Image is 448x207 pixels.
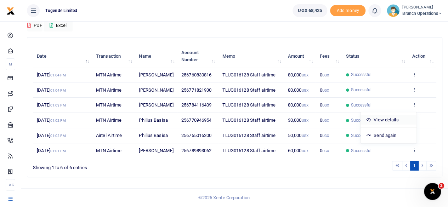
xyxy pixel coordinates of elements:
span: MTN Airtime [96,102,121,108]
span: [DATE] [37,133,66,138]
span: [PERSON_NAME] [139,87,173,93]
small: UGX [322,103,329,107]
a: Add money [330,7,365,13]
th: Name: activate to sort column ascending [135,45,177,67]
span: 80,000 [288,72,308,77]
span: 256789893062 [181,148,211,153]
a: View details [361,115,416,125]
li: Toup your wallet [330,5,365,17]
small: 01:03 PM [50,103,66,107]
span: Successful [351,148,372,154]
iframe: Intercom live chat [424,183,441,200]
a: UGX 68,425 [293,4,327,17]
th: Fees: activate to sort column ascending [316,45,342,67]
small: 01:04 PM [50,88,66,92]
span: 0 [320,133,329,138]
small: UGX [301,119,308,122]
span: 256784116409 [181,102,211,108]
a: logo-small logo-large logo-large [6,8,15,13]
span: 50,000 [288,133,308,138]
th: Transaction: activate to sort column ascending [92,45,135,67]
a: Send again [361,131,416,140]
span: Philius Basisa [139,133,168,138]
span: [DATE] [37,72,66,77]
li: Wallet ballance [290,4,330,17]
span: TLUG016128 Staff airtime [222,72,275,77]
th: Date: activate to sort column descending [33,45,92,67]
span: 80,000 [288,102,308,108]
small: UGX [301,88,308,92]
span: Airtel Airtime [96,133,122,138]
span: 60,000 [288,148,308,153]
span: MTN Airtime [96,87,121,93]
span: TLUG016128 Staff airtime [222,117,275,123]
li: Ac [6,179,15,191]
small: 01:02 PM [50,134,66,138]
small: UGX [322,73,329,77]
th: Amount: activate to sort column ascending [284,45,316,67]
span: 256771821930 [181,87,211,93]
small: UGX [322,134,329,138]
small: UGX [301,149,308,153]
span: Successful [351,87,372,93]
span: Successful [351,102,372,108]
small: 01:02 PM [50,119,66,122]
span: [PERSON_NAME] [139,148,173,153]
span: [PERSON_NAME] [139,72,173,77]
span: UGX 68,425 [298,7,322,14]
span: [DATE] [37,102,66,108]
small: UGX [322,88,329,92]
span: Tugende Limited [42,7,80,14]
span: 256755016200 [181,133,211,138]
span: MTN Airtime [96,72,121,77]
span: Successful [351,117,372,123]
span: [DATE] [37,87,66,93]
span: 0 [320,102,329,108]
span: MTN Airtime [96,148,121,153]
small: 01:04 PM [50,73,66,77]
small: UGX [301,73,308,77]
span: TLUG016128 Staff airtime [222,102,275,108]
small: UGX [322,149,329,153]
button: PDF [27,19,42,31]
span: 0 [320,72,329,77]
span: [DATE] [37,117,66,123]
span: Successful [351,71,372,78]
li: M [6,58,15,70]
th: Status: activate to sort column ascending [342,45,408,67]
img: logo-small [6,7,15,15]
span: TLUG016128 Staff airtime [222,87,275,93]
small: UGX [301,134,308,138]
span: 0 [320,87,329,93]
a: 1 [410,161,419,171]
span: 0 [320,148,329,153]
span: Branch Operations [402,10,442,17]
span: 2 [438,183,444,189]
small: UGX [301,103,308,107]
a: profile-user [PERSON_NAME] Branch Operations [387,4,442,17]
th: Action: activate to sort column ascending [408,45,436,67]
small: 01:01 PM [50,149,66,153]
small: [PERSON_NAME] [402,5,442,11]
span: MTN Airtime [96,117,121,123]
span: TLUG016128 Staff airtime [222,133,275,138]
span: Add money [330,5,365,17]
span: 256770946954 [181,117,211,123]
span: [DATE] [37,148,66,153]
img: profile-user [387,4,399,17]
div: Showing 1 to 6 of 6 entries [33,160,198,171]
th: Memo: activate to sort column ascending [218,45,284,67]
button: Excel [44,19,73,31]
span: 80,000 [288,87,308,93]
span: 256760830816 [181,72,211,77]
span: [PERSON_NAME] [139,102,173,108]
span: 30,000 [288,117,308,123]
span: Philius Basisa [139,117,168,123]
span: TLUG016128 Staff airtime [222,148,275,153]
span: 0 [320,117,329,123]
span: Successful [351,132,372,139]
th: Account Number: activate to sort column ascending [177,45,218,67]
small: UGX [322,119,329,122]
